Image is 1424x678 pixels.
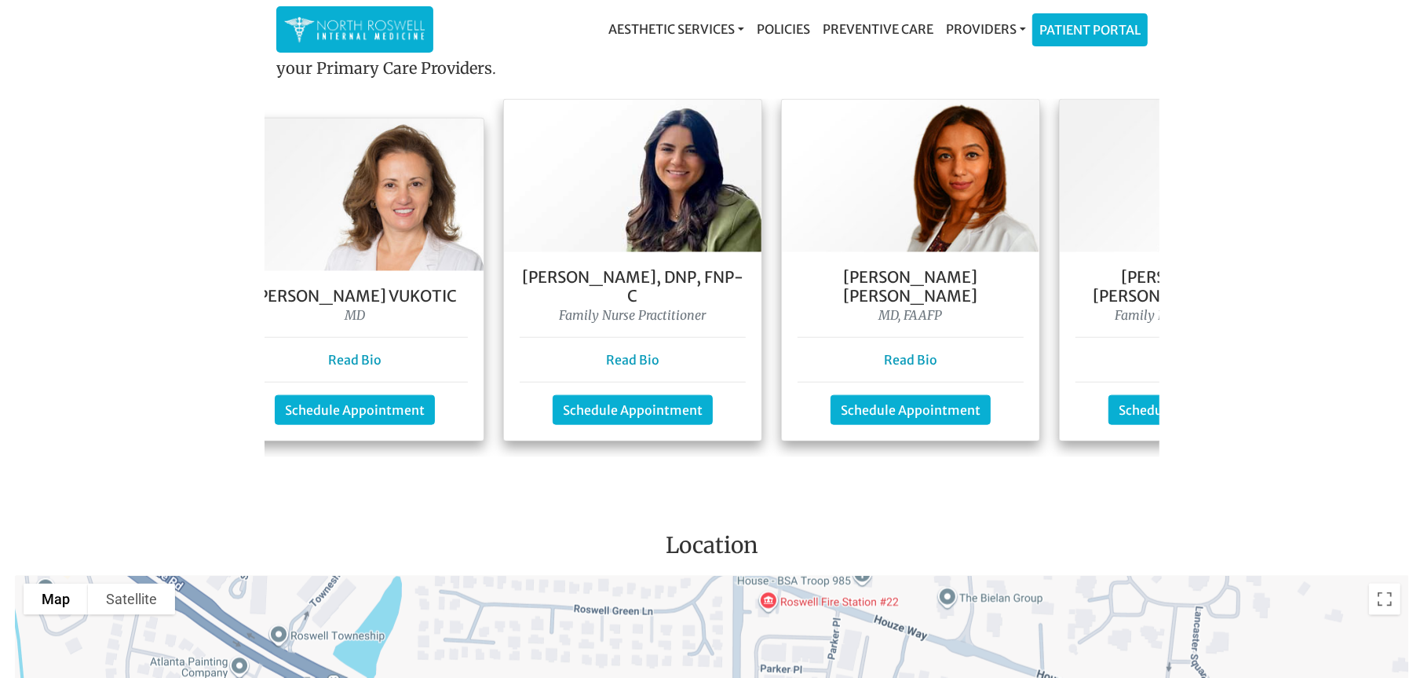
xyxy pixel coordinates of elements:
a: Policies [750,13,816,45]
i: MD [345,307,365,323]
h5: [PERSON_NAME], DNP, FNP- C [520,268,746,306]
a: Aesthetic Services [602,13,750,45]
button: Show street map [24,584,88,615]
strong: your Primary Care Providers [276,58,492,78]
h5: [PERSON_NAME] [PERSON_NAME], FNP-C [1075,268,1302,306]
a: Preventive Care [816,13,940,45]
a: Patient Portal [1033,14,1147,46]
a: Schedule Appointment [275,395,435,425]
a: Providers [940,13,1032,45]
img: Keela Weeks Leger, FNP-C [1060,100,1317,252]
h5: [PERSON_NAME] Vukotic [242,287,468,306]
img: North Roswell Internal Medicine [284,14,425,45]
h5: [PERSON_NAME] [PERSON_NAME] [798,268,1024,306]
a: Schedule Appointment [1108,395,1269,425]
a: Read Bio [606,352,659,368]
button: Toggle fullscreen view [1369,584,1400,615]
img: Dr. Goga Vukotis [226,119,484,271]
a: Read Bio [884,352,937,368]
i: MD, FAAFP [879,307,943,323]
a: Read Bio [328,352,382,368]
i: Family Nurse Practitioner [1115,307,1262,323]
img: Dr. Farah Mubarak Ali MD, FAAFP [782,100,1039,252]
h3: Location [12,533,1412,566]
a: Schedule Appointment [831,395,991,425]
button: Show satellite imagery [88,584,175,615]
a: Schedule Appointment [553,395,713,425]
i: Family Nurse Practitioner [560,307,707,323]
